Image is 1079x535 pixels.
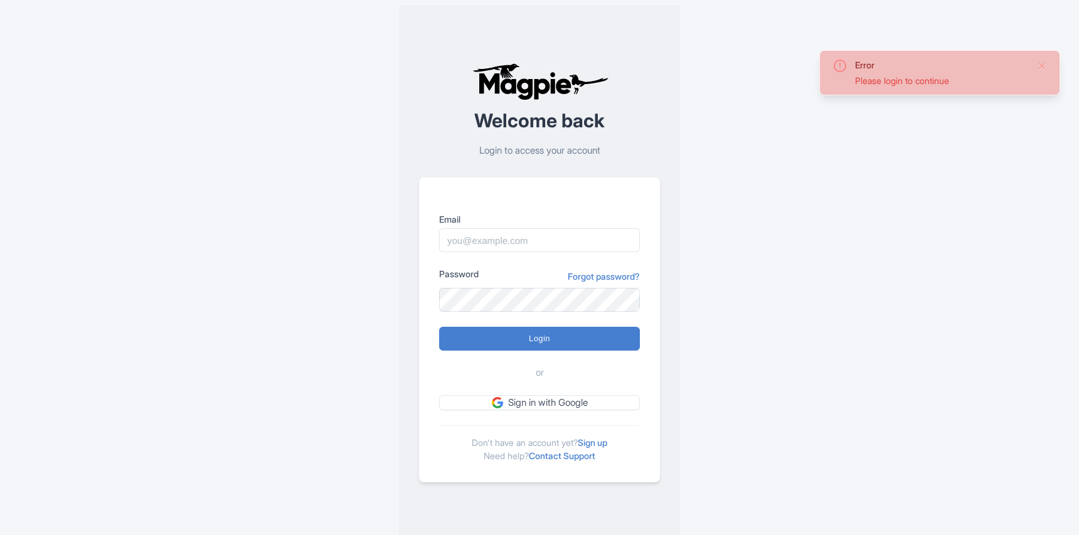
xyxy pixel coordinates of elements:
img: google.svg [492,397,503,408]
div: Don't have an account yet? Need help? [439,425,640,462]
a: Contact Support [529,450,595,461]
img: logo-ab69f6fb50320c5b225c76a69d11143b.png [469,63,610,100]
label: Email [439,213,640,226]
div: Error [855,58,1027,72]
button: Close [1037,58,1047,73]
h2: Welcome back [419,110,660,131]
div: Please login to continue [855,74,1027,87]
label: Password [439,267,479,280]
a: Forgot password? [568,270,640,283]
p: Login to access your account [419,144,660,158]
span: or [536,366,544,380]
input: you@example.com [439,228,640,252]
a: Sign in with Google [439,395,640,411]
a: Sign up [578,437,607,448]
input: Login [439,327,640,351]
